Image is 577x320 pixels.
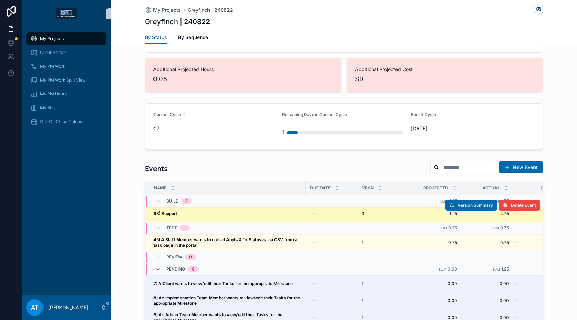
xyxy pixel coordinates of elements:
[40,50,66,55] span: Client Portals
[145,164,168,173] h1: Events
[499,161,543,173] button: New Event
[153,281,301,286] a: 7) A Client wants to view/edit their Tasks for the appropriate Milestone
[313,298,317,303] div: --
[511,203,536,208] span: Delete Event
[513,298,518,303] span: --
[310,295,353,306] a: --
[362,281,405,286] a: 1
[40,64,65,69] span: My PM Work
[355,66,535,73] span: Additional Projected Cost
[465,211,509,216] a: 4.75
[362,211,405,216] a: 3
[313,211,317,216] div: --
[26,115,106,128] a: Out-Of-Office Calendar
[166,266,185,272] span: Pending
[440,199,448,203] small: Sum
[458,203,493,208] span: Version Summary
[153,112,185,117] span: Current Cycle #
[501,266,509,272] span: 1.25
[153,74,333,84] span: 0.05
[362,240,363,245] span: 1
[40,77,86,83] span: My PM Work Split View
[513,298,565,303] a: --
[439,226,447,230] small: Sum
[355,74,535,84] span: $9
[26,88,106,100] a: My PM Hours
[282,125,284,139] div: 1
[166,254,182,260] span: Review
[445,200,497,211] button: Version Summary
[153,295,301,306] a: 8) An Implementation Team Member wants to view/edit their Tasks for the appropriate Milestone
[413,281,457,286] a: 0.00
[154,185,166,191] span: Name
[26,60,106,73] a: My PM Work
[153,237,298,248] strong: 45) A Staff Member wants to upload Appts & Tx Statuses via CSV from a task page in the portal
[282,112,347,117] span: Remaining Days in Current Cycle
[362,211,364,216] span: 3
[188,7,233,13] a: Greyfinch | 240822
[145,7,181,13] a: My Projects
[186,198,187,204] div: 1
[40,119,86,124] span: Out-Of-Office Calendar
[411,112,436,117] span: End of Cycle
[448,225,457,230] span: 0.75
[513,211,518,216] span: --
[310,208,353,219] a: --
[313,281,317,286] div: --
[439,267,446,271] small: Sum
[145,17,210,27] h1: Greyfinch | 240822
[192,266,195,272] div: 9
[362,298,405,303] a: 1
[26,46,106,59] a: Client Portals
[413,298,457,303] a: 0.00
[413,240,457,245] a: 0.75
[362,240,405,245] a: 1
[56,8,77,19] img: App logo
[22,28,111,137] div: scrollable content
[40,91,67,97] span: My PM Hours
[153,211,177,216] strong: 98) Support
[513,240,518,245] span: --
[513,211,565,216] a: --
[153,237,301,248] a: 45) A Staff Member wants to upload Appts & Tx Statuses via CSV from a task page in the portal
[499,200,540,211] button: Delete Event
[166,198,179,204] span: Build
[145,34,167,41] span: By Status
[184,225,186,231] div: 1
[362,298,363,303] span: 1
[310,185,331,191] span: Due Date
[310,237,353,248] a: --
[492,267,500,271] small: Sum
[411,125,534,132] span: [DATE]
[48,304,88,311] p: [PERSON_NAME]
[448,266,457,272] span: 0.00
[513,281,518,286] span: --
[26,32,106,45] a: My Projects
[313,240,317,245] div: --
[31,303,38,312] span: AT
[310,278,353,289] a: --
[145,31,167,44] a: By Status
[491,226,499,230] small: Sum
[40,105,55,111] span: My Bills
[189,254,192,260] div: 0
[465,281,509,286] a: 0.00
[153,125,277,132] span: 07
[362,185,374,191] span: VRSN
[541,185,560,191] span: Original
[465,240,509,245] a: 0.75
[40,36,64,41] span: My Projects
[513,281,565,286] a: --
[500,225,509,230] span: 0.75
[413,211,457,216] a: 1.25
[423,185,448,191] span: Projected
[153,7,181,13] span: My Projects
